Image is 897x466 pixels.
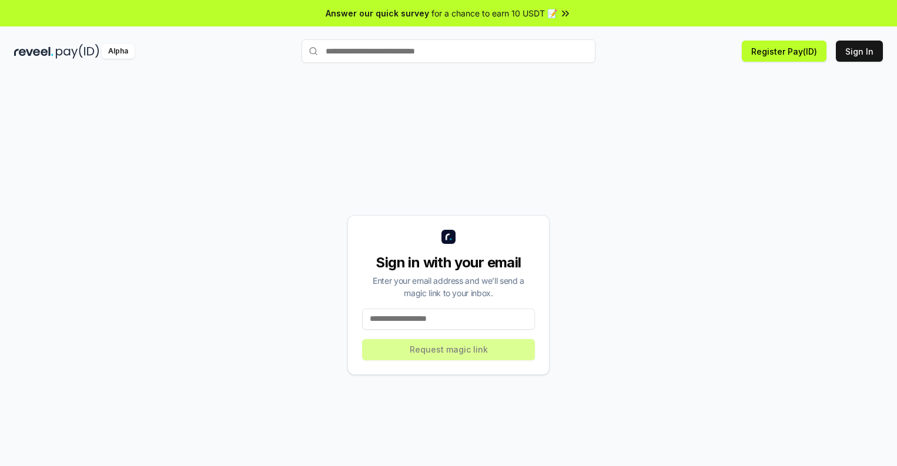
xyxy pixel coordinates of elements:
img: logo_small [441,230,456,244]
div: Sign in with your email [362,253,535,272]
img: pay_id [56,44,99,59]
button: Sign In [836,41,883,62]
img: reveel_dark [14,44,53,59]
div: Alpha [102,44,135,59]
span: for a chance to earn 10 USDT 📝 [431,7,557,19]
div: Enter your email address and we’ll send a magic link to your inbox. [362,274,535,299]
button: Register Pay(ID) [742,41,826,62]
span: Answer our quick survey [326,7,429,19]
